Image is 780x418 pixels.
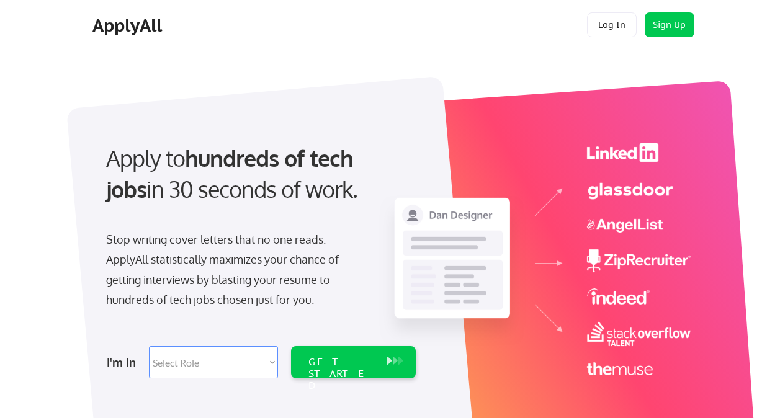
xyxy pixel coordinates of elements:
[645,12,694,37] button: Sign Up
[106,143,411,205] div: Apply to in 30 seconds of work.
[308,356,375,392] div: GET STARTED
[587,12,637,37] button: Log In
[92,15,166,36] div: ApplyAll
[107,352,141,372] div: I'm in
[106,144,359,203] strong: hundreds of tech jobs
[106,229,361,310] div: Stop writing cover letters that no one reads. ApplyAll statistically maximizes your chance of get...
